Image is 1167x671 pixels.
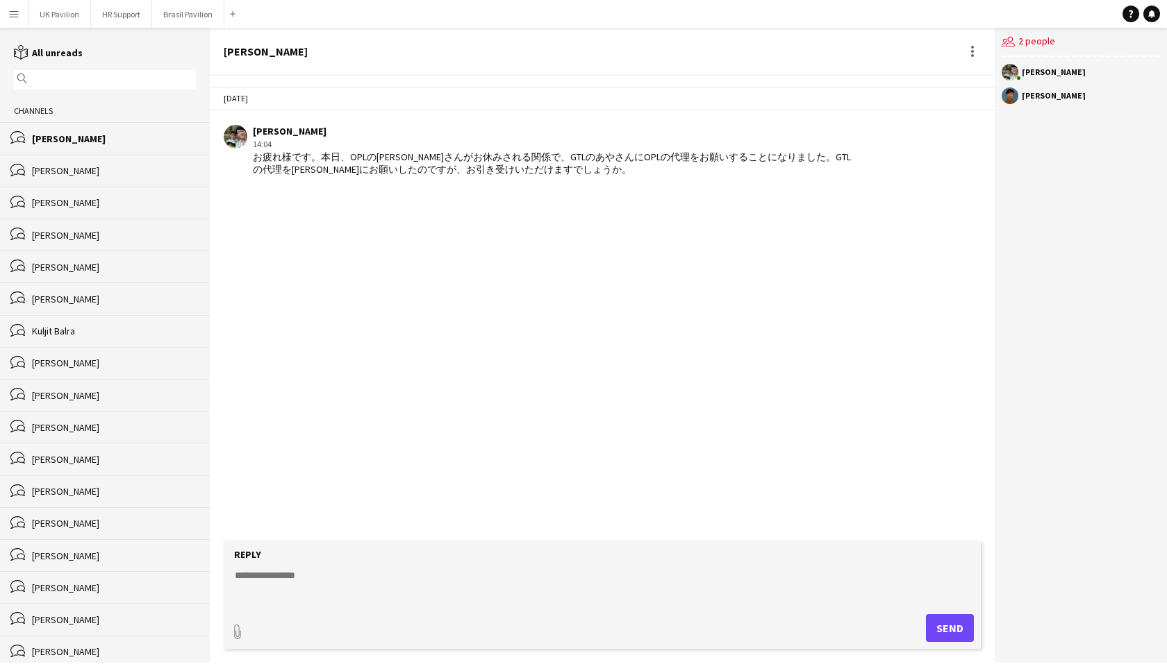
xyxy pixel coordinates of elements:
button: HR Support [91,1,152,28]
button: Send [926,614,974,642]
div: [PERSON_NAME] [32,357,196,369]
button: UK Pavilion [28,1,91,28]
div: [PERSON_NAME] [32,581,196,594]
div: [PERSON_NAME] [32,485,196,498]
div: [PERSON_NAME] [32,550,196,562]
div: [PERSON_NAME] [1022,68,1086,76]
button: Brasil Pavilion [152,1,224,28]
div: [PERSON_NAME] [32,261,196,273]
div: [DATE] [210,87,995,110]
div: [PERSON_NAME] [32,229,196,241]
label: Reply [234,548,261,561]
div: [PERSON_NAME] [32,196,196,209]
div: [PERSON_NAME] [32,453,196,466]
div: お疲れ様です。本日、OPLの[PERSON_NAME]さんがお休みされる関係で、GTLのあやさんにOPLの代理をお願いすることになりました。GTLの代理を[PERSON_NAME]にお願いしたの... [253,151,852,176]
div: [PERSON_NAME] [32,645,196,658]
div: [PERSON_NAME] [224,45,308,58]
div: [PERSON_NAME] [32,164,196,177]
div: [PERSON_NAME] [32,517,196,529]
div: 14:04 [253,138,852,151]
div: [PERSON_NAME] [32,613,196,626]
div: [PERSON_NAME] [32,293,196,305]
div: [PERSON_NAME] [32,133,196,145]
div: [PERSON_NAME] [1022,92,1086,100]
div: 2 people [1002,28,1160,57]
div: [PERSON_NAME] [253,125,852,137]
div: [PERSON_NAME] [32,389,196,402]
div: [PERSON_NAME] [32,421,196,434]
a: All unreads [14,46,83,59]
div: Kuljit Balra [32,325,196,337]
